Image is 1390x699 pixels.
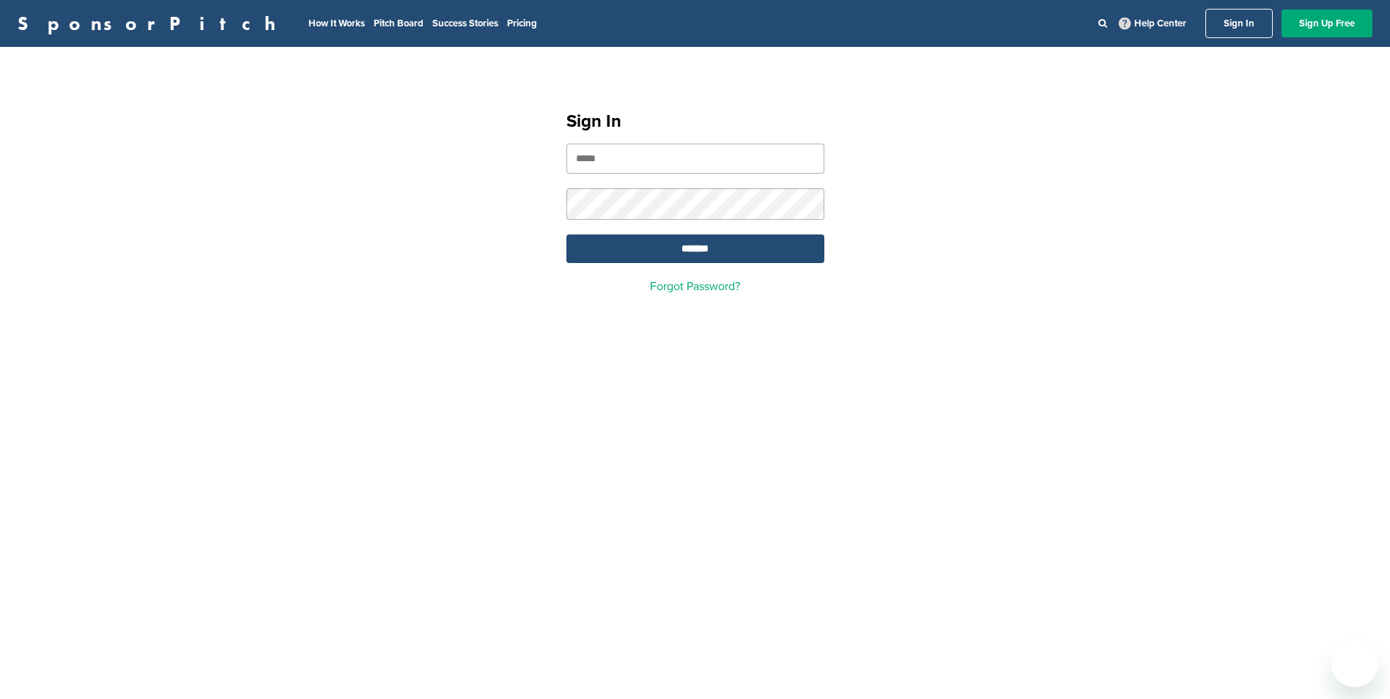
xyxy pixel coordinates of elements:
[1282,10,1372,37] a: Sign Up Free
[507,18,537,29] a: Pricing
[432,18,498,29] a: Success Stories
[18,14,285,33] a: SponsorPitch
[566,108,824,135] h1: Sign In
[1331,640,1378,687] iframe: Button to launch messaging window
[650,279,740,294] a: Forgot Password?
[1205,9,1273,38] a: Sign In
[374,18,424,29] a: Pitch Board
[308,18,365,29] a: How It Works
[1116,15,1189,32] a: Help Center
